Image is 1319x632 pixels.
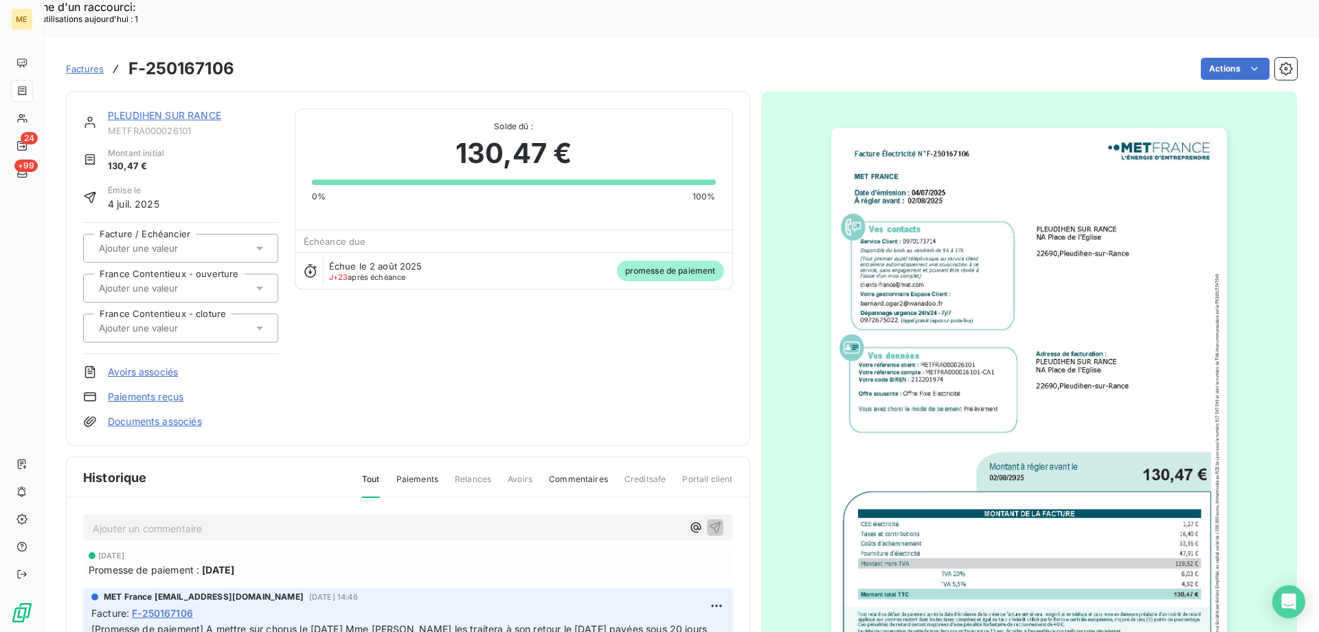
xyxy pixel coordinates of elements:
span: J+23 [329,272,348,282]
img: Logo LeanPay [11,602,33,624]
span: +99 [14,160,38,172]
span: MET France [EMAIL_ADDRESS][DOMAIN_NAME] [104,591,304,603]
a: +99 [11,162,32,184]
span: Émise le [108,184,159,197]
a: Avoirs associés [108,365,178,379]
span: F-250167106 [132,606,193,620]
button: Actions [1201,58,1270,80]
span: METFRA000026101 [108,125,278,136]
span: 100% [692,190,716,203]
span: [DATE] [98,552,124,560]
span: Facture : [91,606,129,620]
span: Creditsafe [624,473,666,497]
h3: F-250167106 [128,56,234,81]
span: Factures [66,63,104,74]
a: 24 [11,135,32,157]
span: Paiements [396,473,438,497]
span: [DATE] [202,563,234,577]
span: Montant initial [108,147,164,160]
span: Historique [83,468,147,487]
span: Portail client [682,473,732,497]
input: Ajouter une valeur [98,242,236,254]
span: après échéance [329,273,406,281]
span: 4 juil. 2025 [108,197,159,211]
span: 130,47 € [455,133,572,174]
span: 130,47 € [108,160,164,173]
span: Commentaires [549,473,608,497]
span: Solde dû : [312,120,716,133]
span: Avoirs [508,473,532,497]
span: Tout [362,473,380,498]
span: Promesse de paiement : [89,563,199,577]
span: 24 [21,132,38,144]
a: Paiements reçus [108,390,183,404]
span: promesse de paiement [617,261,724,281]
span: Échue le 2 août 2025 [329,261,422,272]
span: Relances [455,473,491,497]
div: Open Intercom Messenger [1272,585,1305,618]
span: Échéance due [304,236,366,247]
input: Ajouter une valeur [98,322,236,334]
a: PLEUDIHEN SUR RANCE [108,109,221,121]
span: [DATE] 14:46 [309,593,358,601]
a: Factures [66,62,104,76]
a: Documents associés [108,415,202,428]
span: 0% [312,190,326,203]
input: Ajouter une valeur [98,282,236,294]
